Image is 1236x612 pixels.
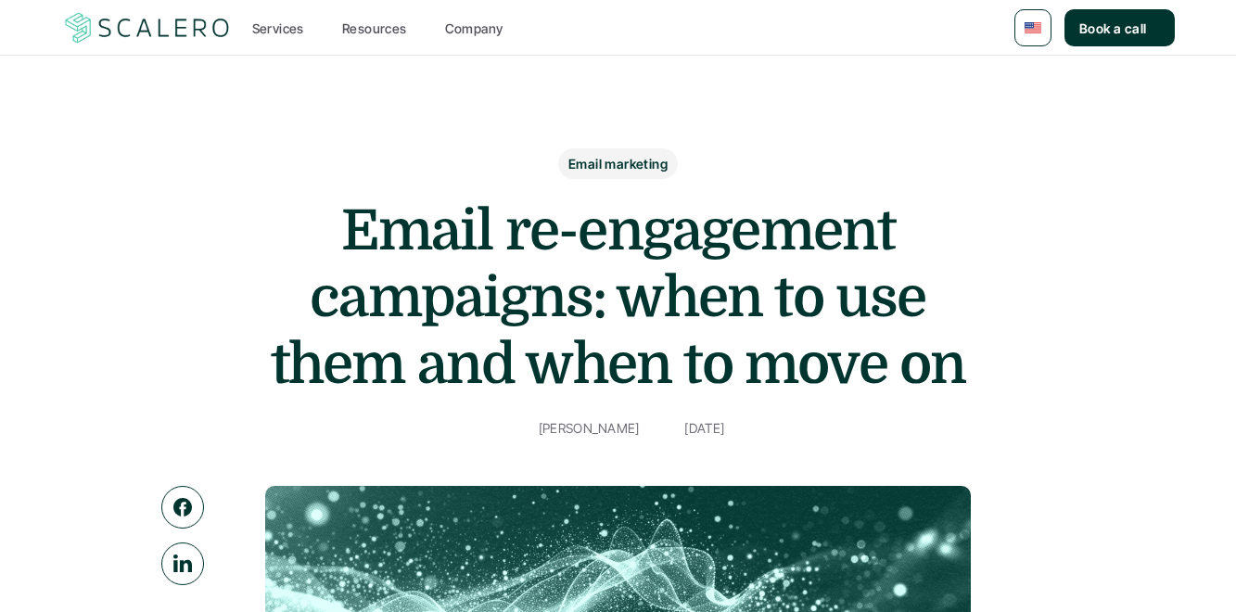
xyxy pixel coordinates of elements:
img: Scalero company logo [62,10,233,45]
p: Email marketing [568,154,668,173]
p: Book a call [1079,19,1147,38]
a: Book a call [1064,9,1175,46]
p: Resources [342,19,407,38]
p: [DATE] [684,416,724,440]
a: Scalero company logo [62,11,233,45]
p: [PERSON_NAME] [539,416,640,440]
p: Company [445,19,503,38]
p: Services [252,19,304,38]
h1: Email re-engagement campaigns: when to use them and when to move on [248,198,989,398]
